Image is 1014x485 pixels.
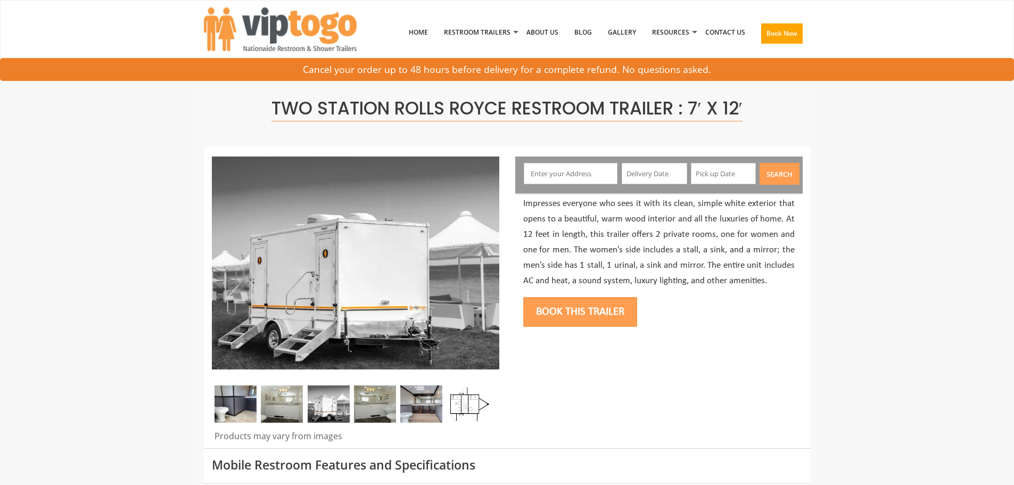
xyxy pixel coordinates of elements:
a: About Us [518,5,566,60]
img: A close view of inside of a station with a stall, mirror and cabinets [215,385,257,423]
input: Enter your Address [524,163,617,184]
p: Impresses everyone who sees it with its clean, simple white exterior that opens to a beautiful, w... [523,196,795,289]
img: A close view of inside of a station with a stall, mirror and cabinets [400,385,442,423]
a: Contact Us [697,5,753,60]
button: Book this trailer [523,297,637,327]
img: Side view of two station restroom trailer with separate doors for males and females [212,157,499,369]
a: Resources [644,5,697,60]
input: Pick up Date [691,163,756,184]
a: Home [401,5,436,60]
img: Floor Plan of 2 station restroom with sink and toilet [447,385,489,423]
a: Gallery [600,5,644,60]
img: A mini restroom trailer with two separate stations and separate doors for males and females [308,385,350,423]
img: Gel 2 station 03 [354,385,396,423]
img: VIPTOGO [204,7,357,51]
button: Book Now [761,23,803,44]
img: Gel 2 station 02 [261,385,303,423]
button: Search [760,163,799,185]
a: Blog [566,5,600,60]
a: Restroom Trailers [436,5,518,60]
input: Delivery Date [622,163,687,184]
div: Products may vary from images [212,430,499,448]
h3: Mobile Restroom Features and Specifications [212,458,803,472]
span: Two Station Rolls Royce Restroom Trailer : 7′ x 12′ [271,96,742,121]
a: Book Now [753,5,811,67]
